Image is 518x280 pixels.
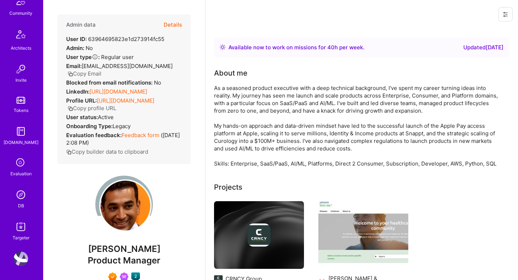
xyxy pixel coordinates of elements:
[66,54,100,60] strong: User type :
[68,70,101,77] button: Copy Email
[17,97,25,104] img: tokens
[113,123,131,130] span: legacy
[14,62,28,76] img: Invite
[66,123,113,130] strong: Onboarding Type:
[95,176,153,233] img: User Avatar
[4,139,38,146] div: [DOMAIN_NAME]
[10,170,32,177] div: Evaluation
[66,79,161,86] div: No
[18,202,24,209] div: DB
[58,244,191,254] span: [PERSON_NAME]
[14,124,28,139] img: guide book
[88,255,160,266] span: Product Manager
[98,114,114,121] span: Active
[214,68,247,78] div: About me
[66,53,134,61] div: Regular user
[14,188,28,202] img: Admin Search
[82,63,173,69] span: [EMAIL_ADDRESS][DOMAIN_NAME]
[15,76,27,84] div: Invite
[318,201,408,269] img: Business Product Consultant - Digital Therapeutics Platform
[68,71,73,77] i: icon Copy
[66,114,98,121] strong: User status:
[68,106,73,111] i: icon Copy
[214,84,502,167] div: As a seasoned product executive with a deep technical background, I've spent my career turning id...
[164,14,182,35] button: Details
[68,104,116,112] button: Copy profile URL
[14,252,28,266] img: User Avatar
[90,88,147,95] a: [URL][DOMAIN_NAME]
[228,43,364,52] div: Available now to work on missions for h per week .
[66,44,93,52] div: No
[66,88,90,95] strong: LinkedIn:
[214,182,242,193] div: Projects
[220,44,226,50] img: Availability
[66,45,84,51] strong: Admin:
[66,97,97,104] strong: Profile URL:
[11,44,31,52] div: Architects
[66,132,122,139] strong: Evaluation feedback:
[122,132,159,139] a: Feedback form
[14,156,28,170] i: icon SelectionTeam
[66,79,154,86] strong: Blocked from email notifications:
[97,97,154,104] a: [URL][DOMAIN_NAME]
[14,107,28,114] div: Tokens
[66,22,96,28] h4: Admin data
[14,220,28,234] img: Skill Targeter
[9,9,32,17] div: Community
[92,54,98,60] i: Help
[66,148,148,155] button: Copy builder data to clipboard
[463,43,504,52] div: Updated [DATE]
[66,149,72,155] i: icon Copy
[66,131,182,146] div: ( [DATE] 2:08 PM )
[66,35,164,43] div: 63964695823e1d273914fc55
[214,201,304,269] img: cover
[247,223,271,247] img: Company logo
[12,252,30,266] a: User Avatar
[13,234,29,241] div: Targeter
[12,27,29,44] img: Architects
[66,36,87,42] strong: User ID:
[66,63,82,69] strong: Email:
[327,44,335,51] span: 40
